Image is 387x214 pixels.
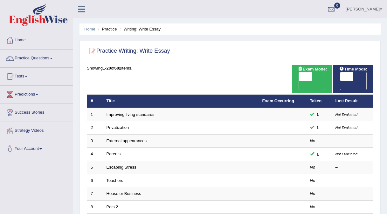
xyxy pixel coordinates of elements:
em: No [310,178,315,183]
a: Parents [107,151,121,156]
span: Exam Mode: [295,66,329,72]
th: Taken [307,95,332,108]
td: 8 [87,200,103,214]
div: – [335,178,370,184]
a: Teachers [107,178,123,183]
em: No [310,165,315,170]
td: 6 [87,174,103,187]
td: 2 [87,121,103,135]
span: You cannot take this question anymore [314,151,321,157]
a: External appearances [107,138,147,143]
th: # [87,95,103,108]
a: Improving living standards [107,112,155,117]
a: Home [84,27,95,31]
a: Home [0,31,73,47]
h2: Practice Writing: Write Essay [87,46,170,56]
em: No [310,191,315,196]
li: Practice [96,26,117,32]
span: Time Mode: [337,66,370,72]
b: 602 [114,66,121,70]
a: Predictions [0,86,73,102]
a: Your Account [0,140,73,156]
span: 0 [334,3,341,9]
span: You cannot take this question anymore [314,124,321,131]
a: Strategy Videos [0,122,73,138]
a: House or Business [107,191,141,196]
a: Pets 2 [107,204,118,209]
li: Writing: Write Essay [118,26,161,32]
em: No [310,138,315,143]
div: Showing of items. [87,65,373,71]
em: No [310,204,315,209]
span: You cannot take this question anymore [314,111,321,118]
div: – [335,164,370,171]
td: 1 [87,108,103,121]
small: Not Evaluated [335,152,357,156]
a: Practice Questions [0,50,73,65]
td: 5 [87,161,103,174]
b: 1-20 [103,66,111,70]
div: – [335,138,370,144]
div: Show exams occurring in exams [292,65,332,93]
a: Escaping Stress [107,165,136,170]
th: Last Result [332,95,373,108]
th: Title [103,95,259,108]
small: Not Evaluated [335,113,357,117]
td: 4 [87,148,103,161]
div: – [335,204,370,210]
td: 7 [87,187,103,201]
div: – [335,191,370,197]
small: Not Evaluated [335,126,357,130]
a: Exam Occurring [262,98,294,103]
a: Privatization [107,125,129,130]
td: 3 [87,134,103,148]
a: Success Stories [0,104,73,120]
a: Tests [0,68,73,84]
